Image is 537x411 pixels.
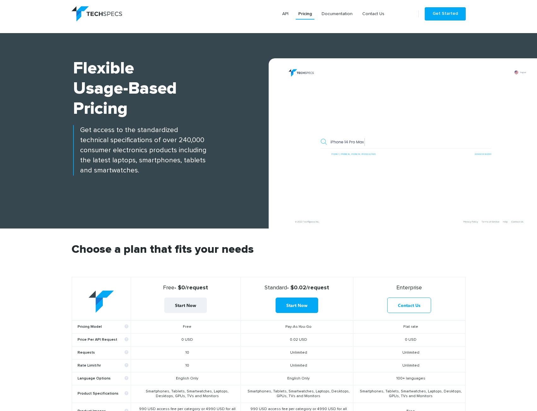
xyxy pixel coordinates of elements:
strong: - $0.02/request [243,284,350,291]
a: Documentation [319,8,355,20]
span: Enterprise [396,285,422,291]
b: Pricing Model [78,325,128,329]
td: English Only [131,372,241,385]
td: Smartphones, Tablets, Smartwatches, Laptops, Desktops, GPUs, TVs and Monitors [241,385,353,403]
td: Flat rate [353,320,465,333]
td: Free [131,320,241,333]
b: Requests [78,350,128,355]
td: Unlimited [241,359,353,372]
a: Pricing [296,8,314,20]
a: Start Now [164,298,207,313]
td: English Only [241,372,353,385]
b: Rate Limit/hr [78,363,128,368]
td: 100+ languages [353,372,465,385]
td: 10 [131,346,241,359]
h1: Flexible Usage-based Pricing [73,58,269,119]
span: Standard [265,285,287,291]
span: Free [163,285,174,291]
td: Unlimited [241,346,353,359]
td: Unlimited [353,346,465,359]
b: Language Options [78,376,128,381]
td: Pay-As-You-Go [241,320,353,333]
strong: - $0/request [134,284,238,291]
td: 10 [131,359,241,372]
a: Contact Us [387,298,431,313]
img: table-logo.png [89,291,114,313]
b: Product Specifications [78,391,128,396]
a: API [280,8,291,20]
td: Smartphones, Tablets, Smartwatches, Laptops, Desktops, GPUs, TVs and Monitors [131,385,241,403]
td: 0 USD [131,333,241,346]
p: Get access to the standardized technical specifications of over 240,000 consumer electronics prod... [73,125,269,176]
td: 0.02 USD [241,333,353,346]
td: 0 USD [353,333,465,346]
a: Get Started [425,7,466,20]
a: Start Now [276,298,318,313]
h2: Choose a plan that fits your needs [72,244,466,277]
a: Contact Us [360,8,387,20]
td: Unlimited [353,359,465,372]
img: logo [72,6,122,21]
b: Price Per API Request [78,338,128,342]
td: Smartphones, Tablets, Smartwatches, Laptops, Desktops, GPUs, TVs and Monitors [353,385,465,403]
